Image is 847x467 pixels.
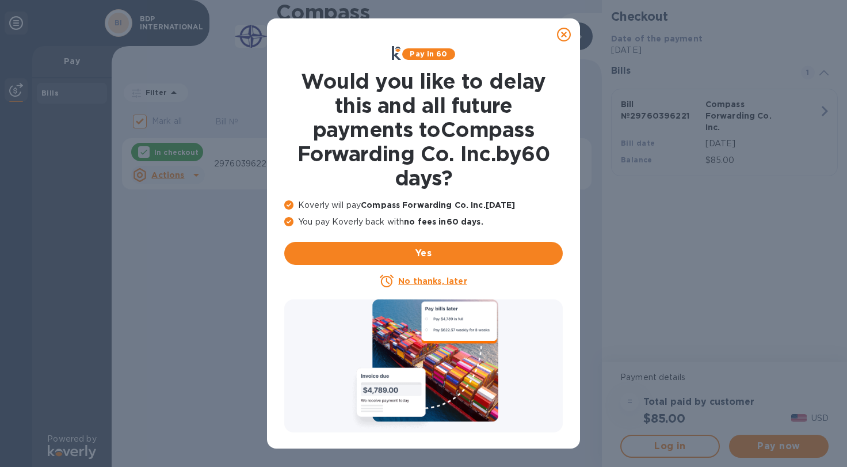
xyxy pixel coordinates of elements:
h1: Would you like to delay this and all future payments to Compass Forwarding Co. Inc. by 60 days ? [284,69,563,190]
span: Yes [293,246,554,260]
u: No thanks, later [398,276,467,286]
p: Koverly will pay [284,199,563,211]
b: Compass Forwarding Co. Inc. [DATE] [361,200,515,210]
button: Yes [284,242,563,265]
b: Pay in 60 [410,50,447,58]
p: You pay Koverly back with [284,216,563,228]
b: no fees in 60 days . [404,217,483,226]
